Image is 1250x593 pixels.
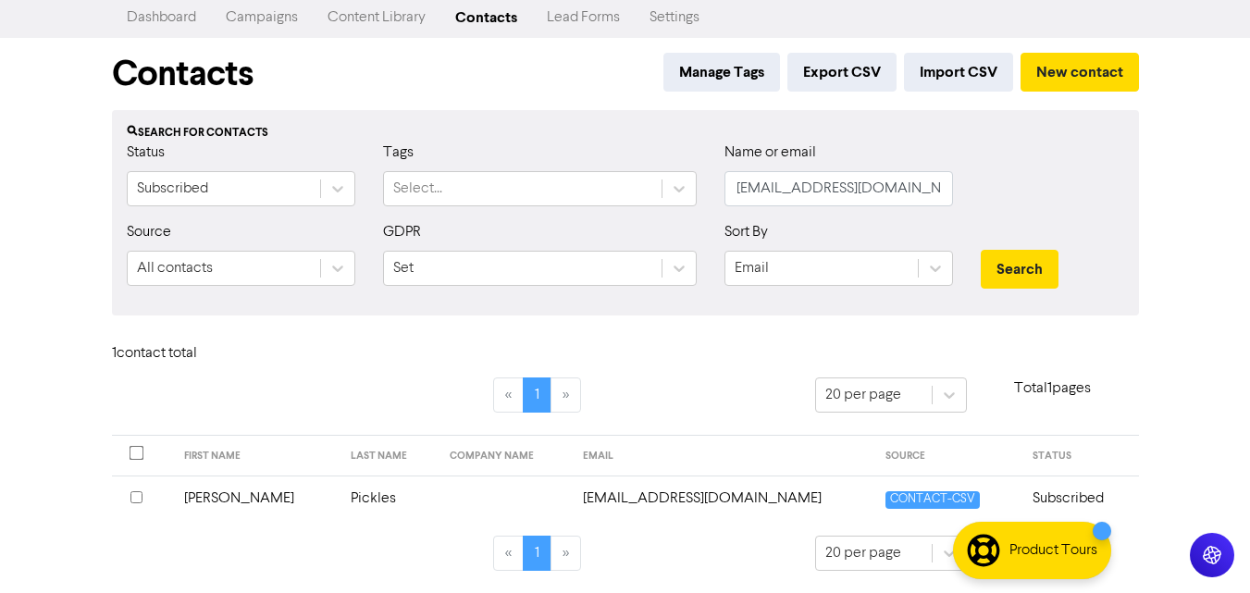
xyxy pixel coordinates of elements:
td: Subscribed [1021,476,1139,521]
a: Page 1 is your current page [523,536,551,571]
label: GDPR [383,221,421,243]
th: EMAIL [572,436,874,476]
td: Pickles [340,476,439,521]
div: Email [735,257,769,279]
button: Import CSV [904,53,1013,92]
div: Set [393,257,414,279]
button: Manage Tags [663,53,780,92]
div: Select... [393,178,442,200]
th: FIRST NAME [173,436,340,476]
p: Total 1 pages [967,377,1139,400]
a: Page 1 is your current page [523,377,551,413]
label: Sort By [724,221,768,243]
th: SOURCE [874,436,1021,476]
span: CONTACT-CSV [885,491,980,509]
div: All contacts [137,257,213,279]
button: New contact [1021,53,1139,92]
td: [PERSON_NAME] [173,476,340,521]
label: Status [127,142,165,164]
button: Search [981,250,1058,289]
th: LAST NAME [340,436,439,476]
div: 20 per page [825,542,901,564]
div: Subscribed [137,178,208,200]
button: Export CSV [787,53,897,92]
label: Source [127,221,171,243]
iframe: Chat Widget [1157,504,1250,593]
th: COMPANY NAME [439,436,573,476]
label: Tags [383,142,414,164]
th: STATUS [1021,436,1139,476]
div: 20 per page [825,384,901,406]
h6: 1 contact total [112,345,260,363]
h1: Contacts [112,53,254,95]
td: lbp641@outlook.com [572,476,874,521]
label: Name or email [724,142,816,164]
div: Search for contacts [127,125,1124,142]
